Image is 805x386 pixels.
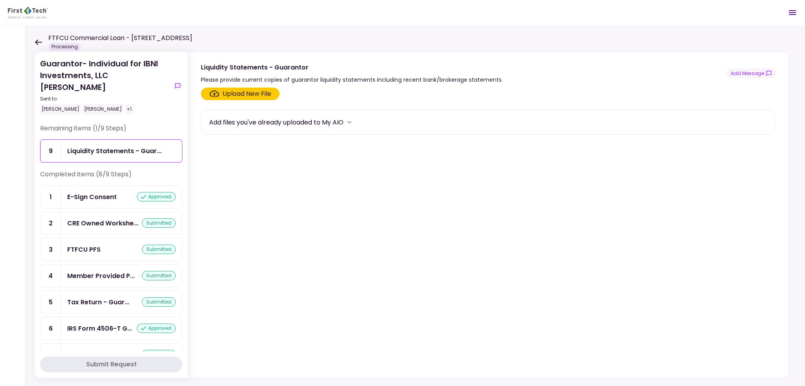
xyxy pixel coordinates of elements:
[188,52,789,378] div: Liquidity Statements - GuarantorPlease provide current copies of guarantor liquidity statements i...
[67,297,129,307] div: Tax Return - Guarantor
[40,238,61,261] div: 3
[67,271,135,281] div: Member Provided PFS
[142,350,176,359] div: submitted
[40,317,182,340] a: 6IRS Form 4506-T Guarantorapproved
[40,185,182,209] a: 1E-Sign Consentapproved
[40,186,61,208] div: 1
[40,139,182,163] a: 9Liquidity Statements - Guarantor
[142,218,176,228] div: submitted
[222,89,271,99] div: Upload New File
[201,75,503,84] div: Please provide current copies of guarantor liquidity statements including recent bank/brokerage s...
[201,88,279,100] span: Click here to upload the required document
[142,245,176,254] div: submitted
[201,62,503,72] div: Liquidity Statements - Guarantor
[137,192,176,201] div: approved
[209,117,344,127] div: Add files you've already uploaded to My AIO
[67,324,132,333] div: IRS Form 4506-T Guarantor
[67,350,131,360] div: Personal Debt Schedule
[83,104,123,114] div: [PERSON_NAME]
[125,104,133,114] div: +1
[40,124,182,139] div: Remaining items (1/9 Steps)
[48,33,192,43] h1: FTFCU Commercial Loan - [STREET_ADDRESS]
[173,81,182,91] button: show-messages
[40,104,81,114] div: [PERSON_NAME]
[726,68,776,79] button: show-messages
[40,212,182,235] a: 2CRE Owned Worksheetsubmitted
[783,3,802,22] button: Open menu
[40,58,170,114] div: Guarantor- Individual for IBNI Investments, LLC [PERSON_NAME]
[67,245,101,254] div: FTFCU PFS
[8,7,48,18] img: Partner icon
[40,344,61,366] div: 7
[40,170,182,185] div: Completed items (8/9 Steps)
[40,343,182,366] a: 7Personal Debt Schedulesubmitted
[67,218,138,228] div: CRE Owned Worksheet
[142,297,176,307] div: submitted
[40,265,61,287] div: 4
[40,140,61,162] div: 9
[142,271,176,280] div: submitted
[40,317,61,340] div: 6
[40,264,182,287] a: 4Member Provided PFSsubmitted
[67,192,117,202] div: E-Sign Consent
[67,146,162,156] div: Liquidity Statements - Guarantor
[40,291,61,313] div: 5
[137,324,176,333] div: approved
[40,357,182,372] button: Submit Request
[40,291,182,314] a: 5Tax Return - Guarantorsubmitted
[344,116,355,128] button: more
[40,212,61,234] div: 2
[40,95,170,102] div: Sent to:
[48,43,81,51] div: Processing
[40,238,182,261] a: 3FTFCU PFSsubmitted
[86,360,137,369] div: Submit Request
